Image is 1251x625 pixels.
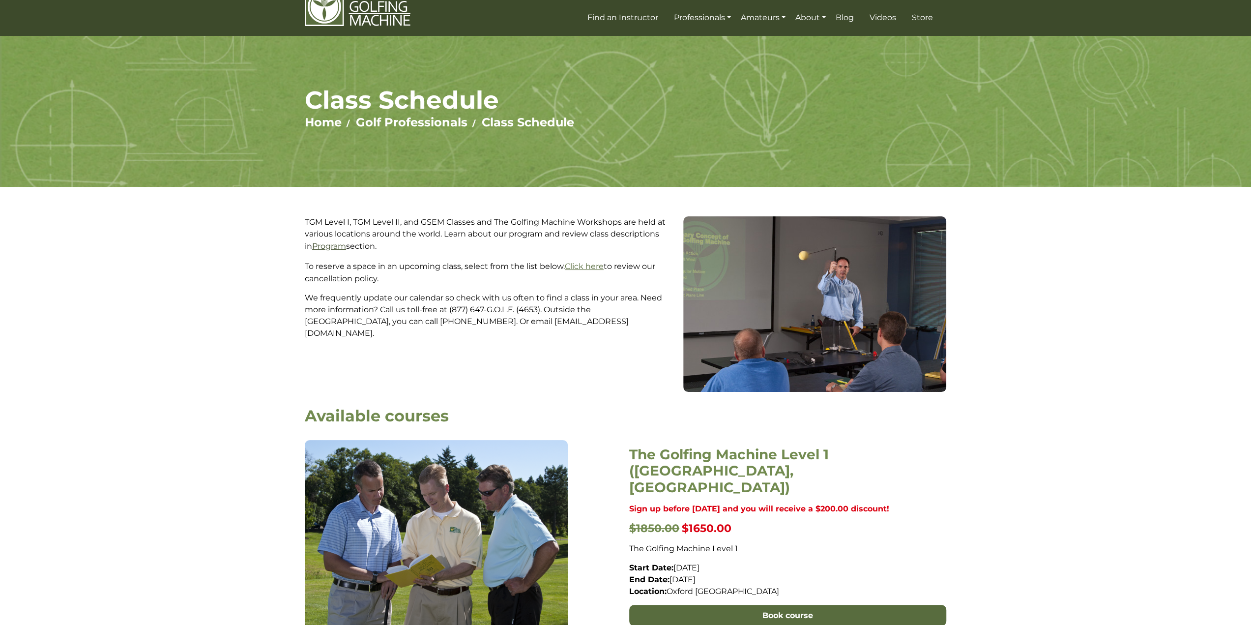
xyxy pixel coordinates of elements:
[738,9,788,27] a: Amateurs
[629,575,669,584] strong: End Date:
[912,13,933,22] span: Store
[629,446,946,496] h3: The Golfing Machine Level 1 ([GEOGRAPHIC_DATA], [GEOGRAPHIC_DATA])
[629,562,946,597] p: [DATE] [DATE] Oxford [GEOGRAPHIC_DATA]
[836,13,854,22] span: Blog
[629,522,679,535] span: $1850.00
[682,522,731,535] span: $1650.00
[305,407,946,425] h2: Available courses
[312,241,346,251] a: Program
[565,262,604,271] a: Click here
[305,292,676,339] p: We frequently update our calendar so check with us often to find a class in your area. Need more ...
[305,216,676,253] p: TGM Level I, TGM Level II, and GSEM Classes and The Golfing Machine Workshops are held at various...
[305,85,946,115] h1: Class Schedule
[793,9,828,27] a: About
[482,115,574,129] a: Class Schedule
[867,9,899,27] a: Videos
[870,13,896,22] span: Videos
[909,9,935,27] a: Store
[629,504,889,513] strong: Sign up before [DATE] and you will receive a $200.00 discount!
[356,115,467,129] a: Golf Professionals
[629,543,946,555] p: The Golfing Machine Level 1
[305,115,342,129] a: Home
[629,563,673,572] strong: Start Date:
[305,260,676,285] p: To reserve a space in an upcoming class, select from the list below. to review our cancellation p...
[585,9,661,27] a: Find an Instructor
[629,587,667,596] strong: Location:
[671,9,733,27] a: Professionals
[587,13,658,22] span: Find an Instructor
[833,9,856,27] a: Blog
